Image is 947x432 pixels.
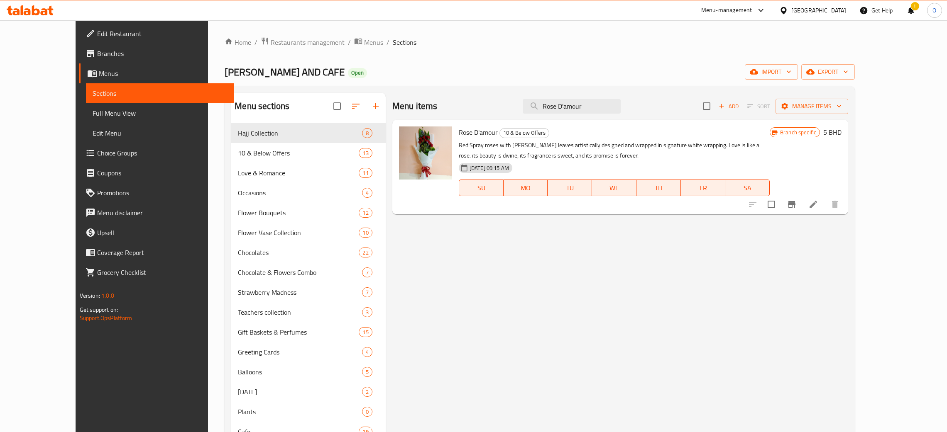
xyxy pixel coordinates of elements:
a: Promotions [79,183,234,203]
button: import [745,64,798,80]
div: Teachers collection [238,307,362,317]
span: Sort sections [346,96,366,116]
span: Select section first [742,100,776,113]
a: Menus [354,37,383,48]
span: Branches [97,49,227,58]
button: delete [825,194,845,214]
span: Hajj Collection [238,128,362,138]
a: Edit Menu [86,123,234,143]
span: Select to update [763,196,780,213]
div: Flower Bouquets12 [231,203,385,223]
div: items [359,228,372,238]
span: [PERSON_NAME] AND CAFE [225,63,345,81]
button: SU [459,180,504,196]
span: Menus [364,37,383,47]
a: Sections [86,83,234,103]
a: Menu disclaimer [79,203,234,223]
span: Edit Restaurant [97,29,227,39]
div: Teachers collection3 [231,302,385,322]
span: 11 [359,169,372,177]
span: 7 [362,269,372,277]
span: 10 & Below Offers [500,128,549,138]
a: Full Menu View [86,103,234,123]
button: export [801,64,855,80]
div: Chocolate & Flowers Combo7 [231,262,385,282]
span: import [751,67,791,77]
span: Greeting Cards [238,347,362,357]
span: Balloons [238,367,362,377]
p: Red Spray roses with [PERSON_NAME] leaves artistically designed and wrapped in signature white wr... [459,140,770,161]
span: 13 [359,149,372,157]
span: Upsell [97,228,227,238]
a: Home [225,37,251,47]
span: 22 [359,249,372,257]
div: items [362,367,372,377]
span: Love & Romance [238,168,359,178]
div: Open [348,68,367,78]
span: 7 [362,289,372,296]
div: items [362,387,372,397]
span: Menus [99,68,227,78]
button: MO [504,180,548,196]
a: Edit menu item [808,199,818,209]
span: Select all sections [328,97,346,115]
span: [DATE] 09:15 AM [466,164,512,172]
span: Coupons [97,168,227,178]
span: Restaurants management [271,37,345,47]
span: Menu disclaimer [97,208,227,218]
span: 3 [362,308,372,316]
span: 8 [362,129,372,137]
span: 4 [362,348,372,356]
div: Flower Vase Collection10 [231,223,385,243]
span: MO [507,182,545,194]
div: Gift Baskets & Perfumes15 [231,322,385,342]
div: items [362,347,372,357]
h2: Menu items [392,100,438,112]
button: Branch-specific-item [782,194,802,214]
span: Promotions [97,188,227,198]
span: Manage items [782,101,842,112]
span: Occasions [238,188,362,198]
li: / [254,37,257,47]
nav: breadcrumb [225,37,855,48]
span: 12 [359,209,372,217]
span: FR [684,182,722,194]
span: Flower Vase Collection [238,228,359,238]
div: items [362,128,372,138]
div: Greeting Cards4 [231,342,385,362]
span: 2 [362,388,372,396]
span: O [932,6,936,15]
span: Gift Baskets & Perfumes [238,327,359,337]
span: TU [551,182,589,194]
a: Upsell [79,223,234,243]
button: Add section [366,96,386,116]
span: 10 & Below Offers [238,148,359,158]
button: FR [681,180,725,196]
div: items [362,307,372,317]
div: items [359,148,372,158]
span: SU [462,182,500,194]
div: items [359,168,372,178]
span: [DATE] [238,387,362,397]
div: Balloons5 [231,362,385,382]
span: 10 [359,229,372,237]
span: 0 [362,408,372,416]
span: Open [348,69,367,76]
div: Love & Romance11 [231,163,385,183]
a: Branches [79,44,234,63]
span: Chocolate & Flowers Combo [238,267,362,277]
span: Plants [238,407,362,417]
span: 5 [362,368,372,376]
a: Restaurants management [261,37,345,48]
span: Rose D'amour [459,126,498,138]
span: 4 [362,189,372,197]
button: Manage items [776,99,848,114]
div: Flower Bouquets [238,208,359,218]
